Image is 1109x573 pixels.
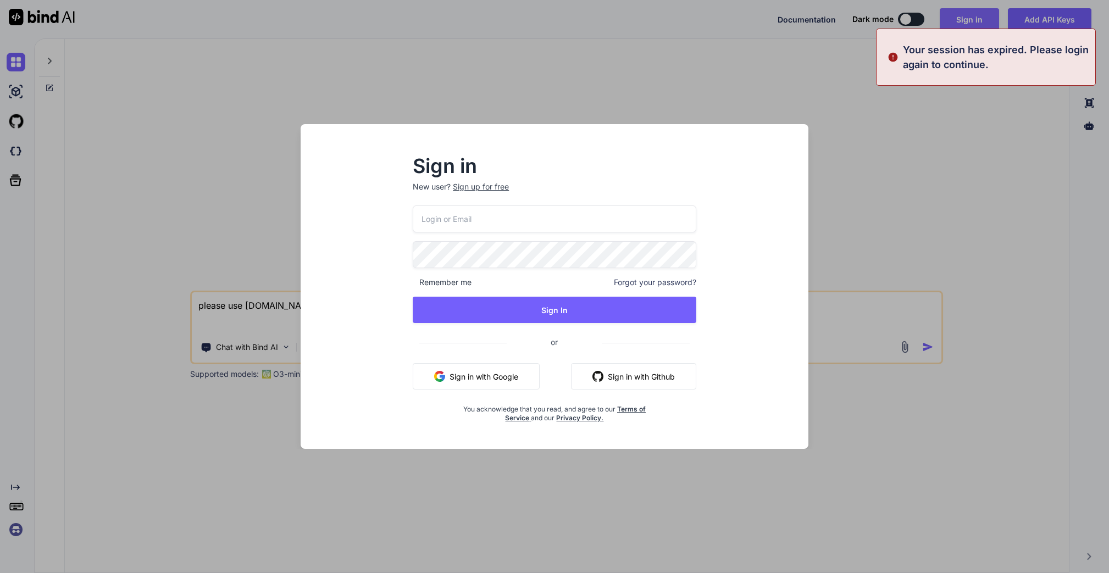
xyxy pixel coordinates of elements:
img: github [592,371,603,382]
div: You acknowledge that you read, and agree to our and our [460,398,649,422]
p: New user? [413,181,696,205]
span: Remember me [413,277,472,288]
div: Sign up for free [453,181,509,192]
button: Sign In [413,297,696,323]
img: alert [888,42,899,72]
p: Your session has expired. Please login again to continue. [903,42,1089,72]
button: Sign in with Github [571,363,696,390]
input: Login or Email [413,205,696,232]
button: Sign in with Google [413,363,540,390]
span: Forgot your password? [614,277,696,288]
a: Privacy Policy. [556,414,603,422]
h2: Sign in [413,157,696,175]
img: google [434,371,445,382]
a: Terms of Service [505,405,646,422]
span: or [507,329,602,355]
